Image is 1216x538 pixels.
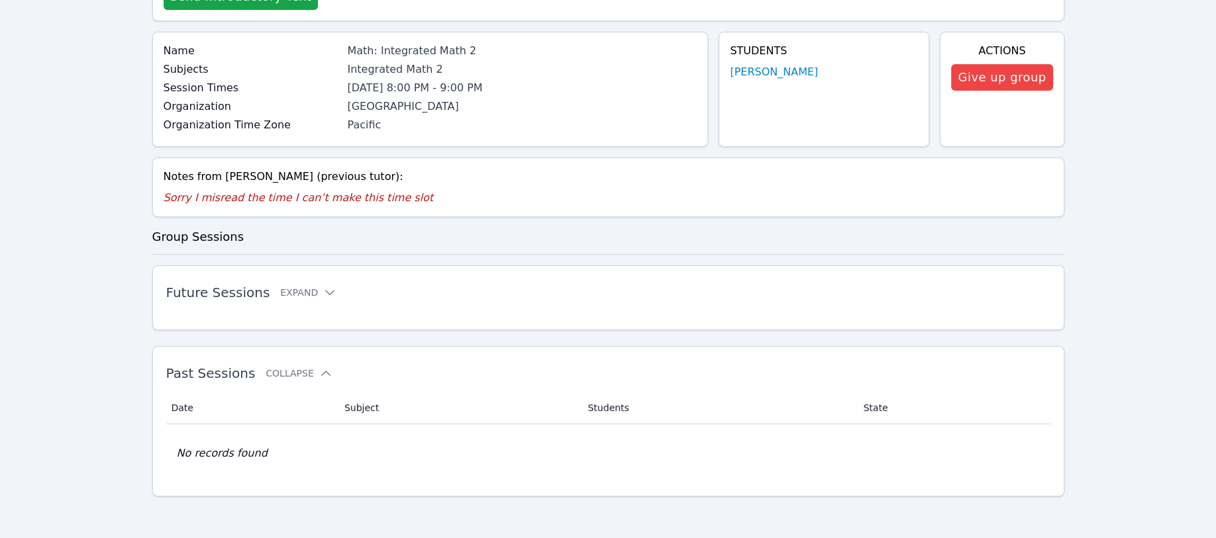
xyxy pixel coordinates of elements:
[166,424,1050,482] td: No records found
[164,62,340,77] label: Subjects
[164,190,1053,206] p: Sorry I misread the time I can’t make this time slot
[152,228,1064,246] h3: Group Sessions
[336,392,580,424] th: Subject
[280,286,336,299] button: Expand
[164,43,340,59] label: Name
[347,62,697,77] div: Integrated Math 2
[166,365,256,381] span: Past Sessions
[347,117,697,133] div: Pacific
[951,64,1052,91] button: Give up group
[580,392,855,424] th: Students
[166,392,336,424] th: Date
[164,99,340,114] label: Organization
[164,169,1053,185] div: Notes from [PERSON_NAME] (previous tutor):
[951,43,1052,59] h4: Actions
[266,367,332,380] button: Collapse
[166,285,270,300] span: Future Sessions
[730,64,818,80] a: [PERSON_NAME]
[730,43,918,59] h4: Students
[347,43,697,59] div: Math: Integrated Math 2
[347,80,697,96] li: [DATE] 8:00 PM - 9:00 PM
[164,117,340,133] label: Organization Time Zone
[855,392,1050,424] th: State
[164,80,340,96] label: Session Times
[347,99,697,114] div: [GEOGRAPHIC_DATA]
